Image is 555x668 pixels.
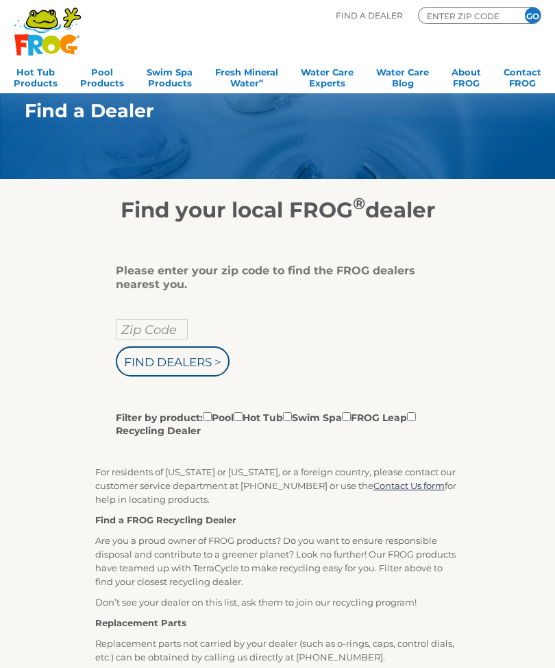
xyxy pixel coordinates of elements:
a: PoolProducts [80,62,124,90]
h1: Find a Dealer [25,100,496,121]
sup: ∞ [259,77,264,84]
input: Filter by product:PoolHot TubSwim SpaFROG LeapRecycling Dealer [407,412,416,421]
input: Filter by product:PoolHot TubSwim SpaFROG LeapRecycling Dealer [342,412,351,421]
a: Water CareExperts [301,62,354,90]
input: Filter by product:PoolHot TubSwim SpaFROG LeapRecycling Dealer [203,412,212,421]
p: Are you a proud owner of FROG products? Do you want to ensure responsible disposal and contribute... [95,534,460,588]
p: Don’t see your dealer on this list, ask them to join our recycling program! [95,595,460,609]
p: Replacement parts not carried by your dealer (such as o-rings, caps, control dials, etc.) can be ... [95,636,460,664]
p: For residents of [US_STATE] or [US_STATE], or a foreign country, please contact our customer serv... [95,465,460,506]
input: GO [525,8,541,23]
a: AboutFROG [452,62,481,90]
input: Filter by product:PoolHot TubSwim SpaFROG LeapRecycling Dealer [234,412,243,421]
h2: Find your local FROG dealer [4,197,551,223]
a: Contact Us form [373,480,445,491]
input: Filter by product:PoolHot TubSwim SpaFROG LeapRecycling Dealer [283,412,292,421]
label: Filter by product: Pool Hot Tub Swim Spa FROG Leap Recycling Dealer [116,409,429,438]
sup: ® [353,193,365,213]
strong: Replacement Parts [95,617,186,628]
input: Zip Code Form [425,10,508,22]
a: ContactFROG [504,62,541,90]
a: Water CareBlog [376,62,429,90]
a: Swim SpaProducts [147,62,193,90]
a: Hot TubProducts [14,62,58,90]
p: Find A Dealer [336,7,403,24]
input: Find Dealers > [116,346,230,377]
strong: Find a FROG Recycling Dealer [95,514,236,525]
a: Fresh MineralWater∞ [215,62,278,90]
div: Please enter your zip code to find the FROG dealers nearest you. [116,264,429,291]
